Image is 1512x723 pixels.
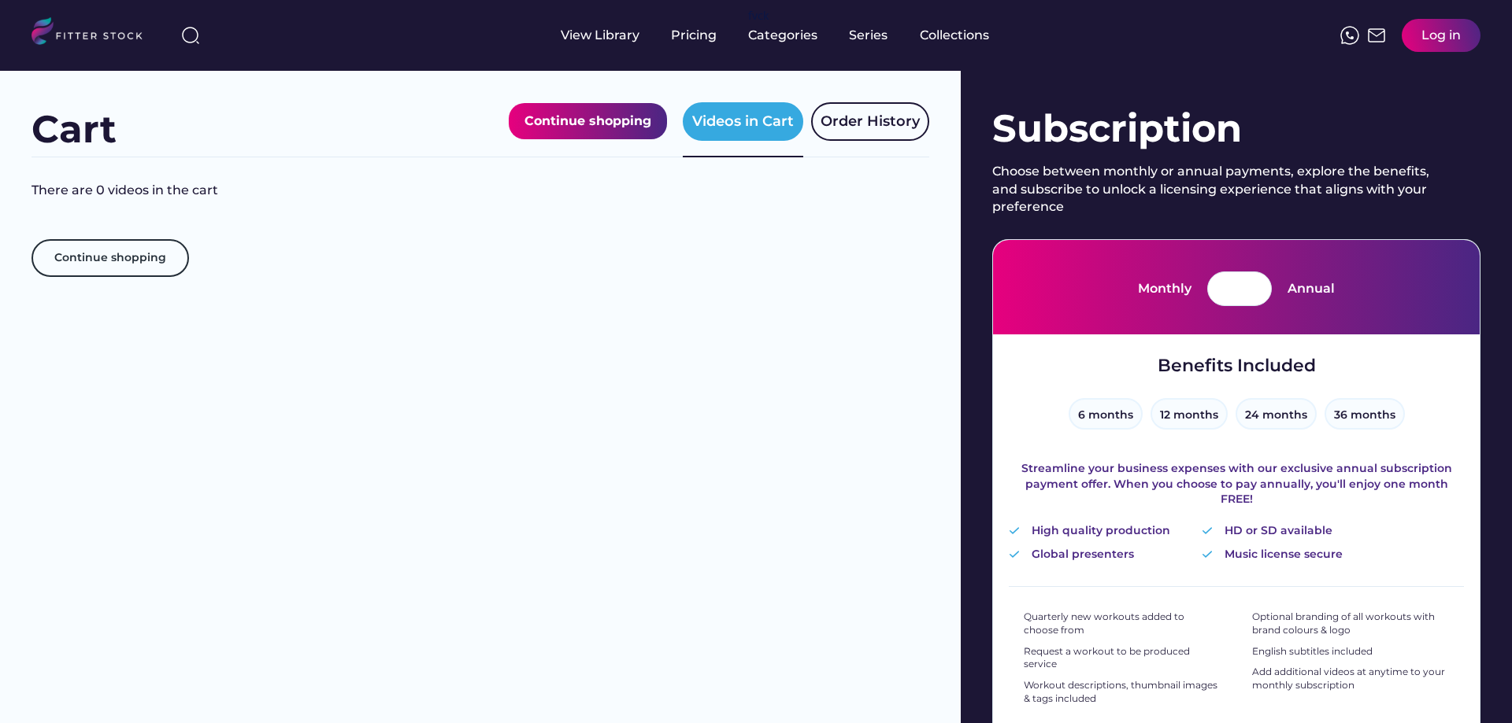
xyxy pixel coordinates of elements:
button: Continue shopping [31,239,189,277]
div: Series [849,27,888,44]
img: LOGO.svg [31,17,156,50]
img: Vector%20%282%29.svg [1202,527,1213,534]
div: Continue shopping [524,111,651,131]
div: Streamline your business expenses with our exclusive annual subscription payment offer. When you ... [1009,461,1464,507]
div: Global presenters [1032,547,1134,563]
div: Quarterly new workouts added to choose from [1024,610,1221,637]
div: Videos in Cart [692,112,794,131]
div: Add additional videos at anytime to your monthly subscription [1252,666,1449,692]
div: Workout descriptions, thumbnail images & tags included [1024,679,1221,706]
div: There are 0 videos in the cart [31,182,836,199]
div: Music license secure [1225,547,1343,563]
div: Pricing [671,27,717,44]
div: Benefits Included [1158,354,1316,378]
img: Vector%20%282%29.svg [1202,551,1213,558]
div: Collections [920,27,989,44]
div: View Library [561,27,639,44]
div: Cart [31,103,117,156]
img: Vector%20%282%29.svg [1009,527,1020,534]
div: fvck [748,8,769,24]
div: High quality production [1032,523,1170,539]
img: Vector%20%282%29.svg [1009,551,1020,558]
button: 6 months [1069,398,1143,430]
div: Annual [1288,280,1335,297]
button: 36 months [1325,398,1405,430]
div: Choose between monthly or annual payments, explore the benefits, and subscribe to unlock a licens... [992,163,1441,216]
button: 24 months [1236,398,1317,430]
div: Log in [1421,27,1461,44]
div: Optional branding of all workouts with brand colours & logo [1252,610,1449,637]
div: HD or SD available [1225,523,1332,539]
div: Categories [748,27,817,44]
div: Request a workout to be produced service [1024,645,1221,672]
div: Subscription [992,102,1480,155]
img: Frame%2051.svg [1367,26,1386,45]
img: meteor-icons_whatsapp%20%281%29.svg [1340,26,1359,45]
div: English subtitles included [1252,645,1373,658]
img: search-normal%203.svg [181,26,200,45]
div: Monthly [1138,280,1191,297]
div: Order History [821,112,920,131]
button: 12 months [1151,398,1228,430]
